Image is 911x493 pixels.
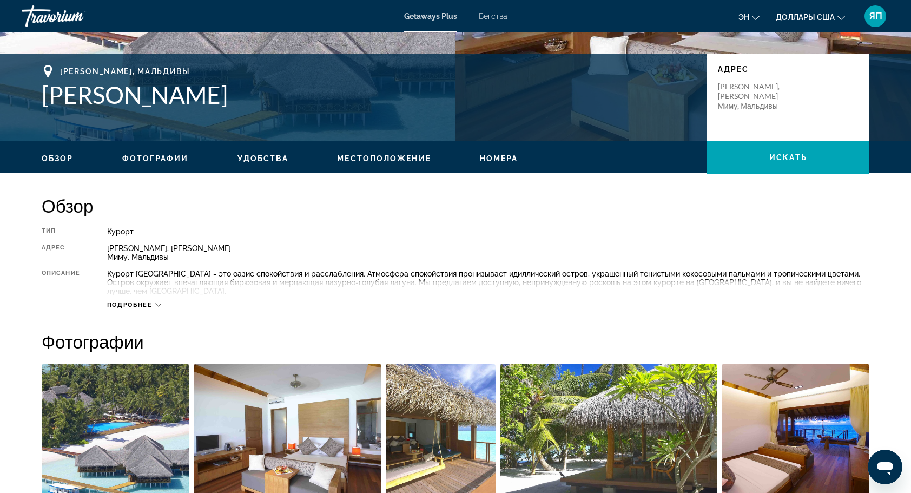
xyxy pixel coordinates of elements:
[869,11,882,22] span: ЯП
[769,153,807,162] span: Искать
[738,9,760,25] button: Изменение языка
[122,154,189,163] button: Фотографии
[707,141,869,174] button: Искать
[107,301,153,308] span: Подробнее
[480,154,518,163] button: Номера
[22,2,130,30] a: Травориум
[60,67,190,76] span: [PERSON_NAME], Мальдивы
[479,12,507,21] a: Бегства
[738,13,749,22] span: эн
[42,195,869,216] h2: Обзор
[42,227,80,236] div: Тип
[718,65,859,74] p: Адрес
[42,244,80,261] div: Адрес
[718,82,804,111] p: [PERSON_NAME], [PERSON_NAME] Миму, Мальдивы
[42,154,74,163] button: Обзор
[776,9,845,25] button: Изменить валюту
[107,301,161,309] button: Подробнее
[107,244,869,261] div: [PERSON_NAME], [PERSON_NAME] Миму, Мальдивы
[237,154,289,163] button: Удобства
[107,269,869,295] div: Курорт [GEOGRAPHIC_DATA] - это оазис спокойствия и расслабления. Атмосфера спокойствия пронизывае...
[42,331,869,352] h2: Фотографии
[42,81,696,109] h1: [PERSON_NAME]
[337,154,431,163] button: Местоположение
[42,269,80,295] div: Описание
[776,13,835,22] span: Доллары США
[404,12,457,21] a: Getaways Plus
[861,5,889,28] button: Пользовательское меню
[868,450,902,484] iframe: Кнопка запуска окна обмена сообщениями
[107,227,869,236] div: Курорт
